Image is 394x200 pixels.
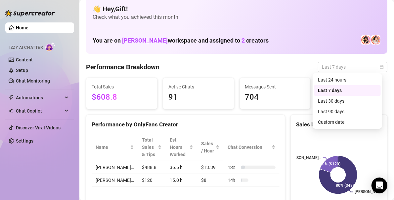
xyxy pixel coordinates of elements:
span: $608.8 [92,91,152,104]
img: logo-BBDzfeDw.svg [5,10,55,17]
div: Sales by OnlyFans Creator [296,120,382,129]
span: Total Sales & Tips [142,136,156,158]
div: Last 90 days [318,108,377,115]
span: 704 [245,91,305,104]
td: $8 [197,174,224,187]
span: thunderbolt [9,95,14,100]
text: [PERSON_NAME]… [355,190,388,194]
div: Custom date [314,117,381,127]
span: 2 [241,37,245,44]
th: Sales / Hour [197,134,224,161]
div: Last 7 days [314,85,381,96]
div: Open Intercom Messenger [372,178,387,193]
a: Chat Monitoring [16,78,50,83]
td: [PERSON_NAME]… [92,174,138,187]
div: Last 24 hours [318,76,377,83]
div: Last 7 days [318,87,377,94]
div: Custom date [318,118,377,126]
td: 15.0 h [166,174,197,187]
a: Setup [16,68,28,73]
img: Chat Copilot [9,109,13,113]
span: 14 % [228,177,238,184]
text: [PERSON_NAME]… [288,155,321,160]
span: 13 % [228,164,238,171]
td: [PERSON_NAME]… [92,161,138,174]
span: Izzy AI Chatter [9,45,43,51]
h4: 👋 Hey, Gift ! [93,4,381,14]
span: Automations [16,92,63,103]
td: $120 [138,174,166,187]
span: Chat Conversion [228,144,270,151]
td: $488.8 [138,161,166,174]
span: Sales / Hour [201,140,214,154]
a: Home [16,25,28,30]
h4: Performance Breakdown [86,62,159,72]
span: Messages Sent [245,83,305,90]
img: AI Chatter [45,42,56,51]
img: 𝖍𝖔𝖑𝖑𝖞 [371,35,380,45]
div: Last 90 days [314,106,381,117]
a: Settings [16,138,33,144]
h1: You are on workspace and assigned to creators [93,37,269,44]
span: 91 [168,91,229,104]
div: Est. Hours Worked [170,136,188,158]
div: Performance by OnlyFans Creator [92,120,280,129]
th: Name [92,134,138,161]
a: Content [16,57,33,62]
span: [PERSON_NAME] [122,37,168,44]
span: Check what you achieved this month [93,14,381,21]
span: Name [96,144,129,151]
span: Chat Copilot [16,106,63,116]
img: Holly [361,35,371,45]
th: Chat Conversion [224,134,280,161]
div: Last 24 hours [314,75,381,85]
td: 36.5 h [166,161,197,174]
div: Last 30 days [318,97,377,105]
th: Total Sales & Tips [138,134,166,161]
a: Discover Viral Videos [16,125,61,130]
div: Last 30 days [314,96,381,106]
span: calendar [380,65,384,69]
span: Total Sales [92,83,152,90]
span: Last 7 days [322,62,383,72]
td: $13.39 [197,161,224,174]
span: Active Chats [168,83,229,90]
